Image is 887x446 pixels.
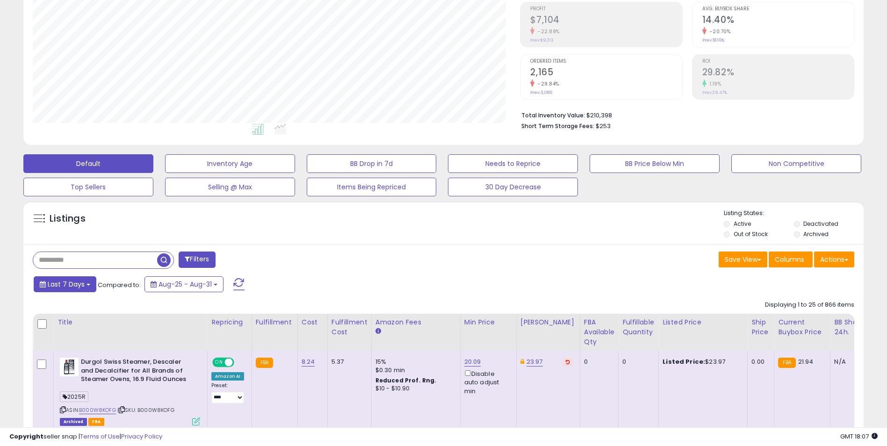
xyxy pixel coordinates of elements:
div: Amazon AI [211,372,244,381]
div: Fulfillment Cost [332,317,368,337]
div: 15% [375,358,453,366]
span: FBA [88,418,104,426]
span: 21.94 [798,357,814,366]
b: Durgol Swiss Steamer, Descaler and Decalcifier for All Brands of Steamer Ovens, 16.9 Fluid Ounces [81,358,195,386]
li: $210,398 [521,109,847,120]
button: Save View [719,252,767,267]
a: 8.24 [302,357,315,367]
p: Listing States: [724,209,864,218]
div: Min Price [464,317,512,327]
div: Displaying 1 to 25 of 866 items [765,301,854,309]
h2: 2,165 [530,67,682,79]
small: FBA [778,358,795,368]
span: 2025-09-8 18:07 GMT [840,432,878,441]
b: Short Term Storage Fees: [521,122,594,130]
span: Avg. Buybox Share [702,7,854,12]
span: Aug-25 - Aug-31 [159,280,212,289]
small: -22.89% [534,28,560,35]
div: FBA Available Qty [584,317,614,347]
b: Total Inventory Value: [521,111,585,119]
div: Ship Price [751,317,770,337]
div: Current Buybox Price [778,317,826,337]
div: Amazon Fees [375,317,456,327]
small: Prev: $9,213 [530,37,554,43]
img: 41KeH8NmJ8L._SL40_.jpg [60,358,79,376]
h2: 14.40% [702,14,854,27]
small: -20.70% [707,28,731,35]
button: Default [23,154,153,173]
a: 23.97 [526,357,543,367]
h5: Listings [50,212,86,225]
span: Last 7 Days [48,280,85,289]
small: Prev: 29.47% [702,90,727,95]
div: BB Share 24h. [834,317,868,337]
div: 5.37 [332,358,364,366]
small: FBA [256,358,273,368]
h2: 29.82% [702,67,854,79]
div: $23.97 [663,358,740,366]
button: 30 Day Decrease [448,178,578,196]
button: Inventory Age [165,154,295,173]
span: Columns [775,255,804,264]
a: B000W8KOFG [79,406,116,414]
small: -29.84% [534,80,559,87]
div: $0.30 min [375,366,453,374]
div: 0.00 [751,358,767,366]
button: Actions [814,252,854,267]
div: Fulfillable Quantity [622,317,655,337]
button: BB Price Below Min [590,154,720,173]
span: ROI [702,59,854,64]
small: 1.19% [707,80,721,87]
span: | SKU: B000W8KOFG [117,406,174,414]
div: Listed Price [663,317,743,327]
div: Cost [302,317,324,327]
span: Profit [530,7,682,12]
label: Active [734,220,751,228]
label: Out of Stock [734,230,768,238]
button: Filters [179,252,215,268]
button: Selling @ Max [165,178,295,196]
button: BB Drop in 7d [307,154,437,173]
div: ASIN: [60,358,200,424]
span: ON [213,359,225,367]
b: Listed Price: [663,357,705,366]
button: Items Being Repriced [307,178,437,196]
button: Columns [769,252,813,267]
h2: $7,104 [530,14,682,27]
div: seller snap | | [9,432,162,441]
span: Compared to: [98,281,141,289]
label: Archived [803,230,829,238]
button: Needs to Reprice [448,154,578,173]
button: Top Sellers [23,178,153,196]
button: Non Competitive [731,154,861,173]
div: Preset: [211,382,245,403]
span: Ordered Items [530,59,682,64]
div: Disable auto adjust min [464,368,509,396]
span: $253 [596,122,611,130]
a: Terms of Use [80,432,120,441]
a: 20.09 [464,357,481,367]
span: 2025R [60,391,88,402]
div: $10 - $10.90 [375,385,453,393]
strong: Copyright [9,432,43,441]
div: [PERSON_NAME] [520,317,576,327]
small: Amazon Fees. [375,327,381,336]
b: Reduced Prof. Rng. [375,376,437,384]
label: Deactivated [803,220,838,228]
span: Listings that have been deleted from Seller Central [60,418,87,426]
small: Prev: 3,086 [530,90,552,95]
a: Privacy Policy [121,432,162,441]
div: 0 [584,358,611,366]
div: Repricing [211,317,248,327]
button: Last 7 Days [34,276,96,292]
div: N/A [834,358,865,366]
small: Prev: 18.16% [702,37,724,43]
button: Aug-25 - Aug-31 [144,276,224,292]
div: 0 [622,358,651,366]
div: Fulfillment [256,317,294,327]
span: OFF [233,359,248,367]
div: Title [58,317,203,327]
